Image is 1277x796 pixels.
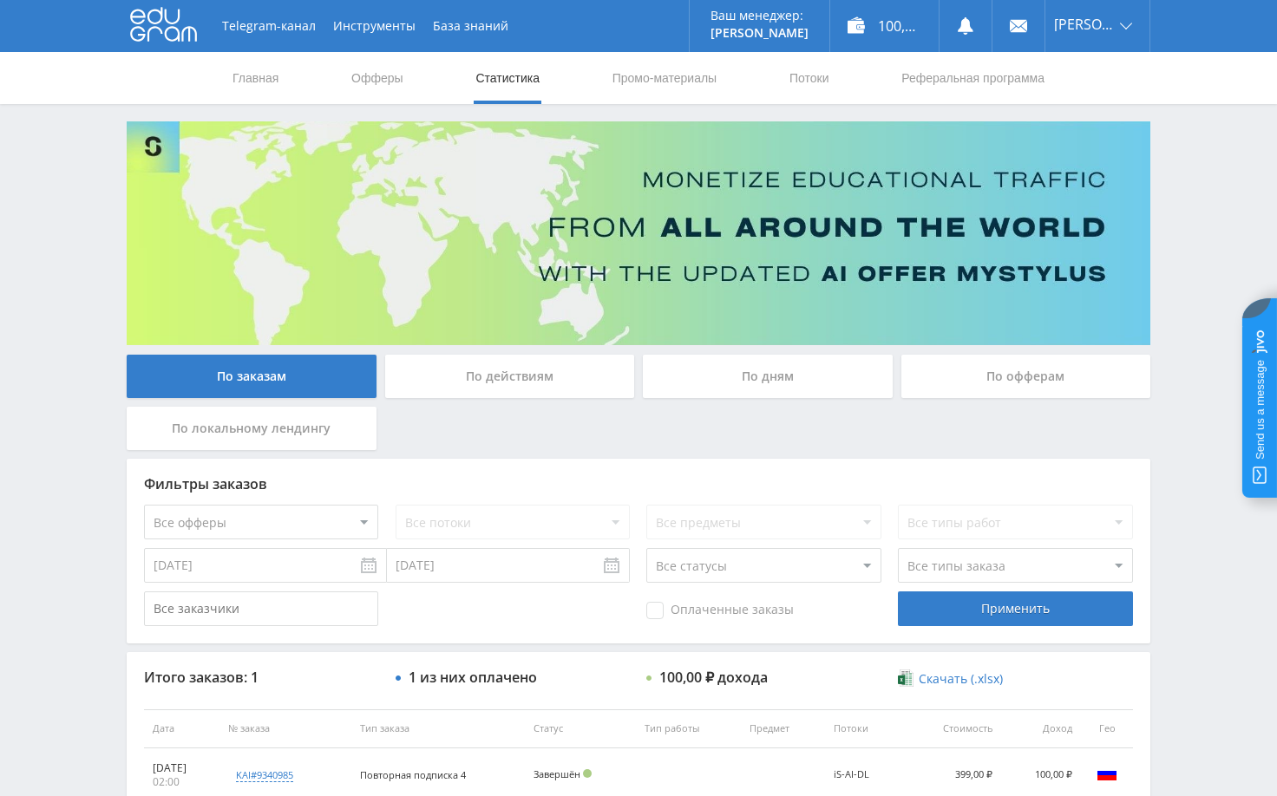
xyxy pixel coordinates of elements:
img: xlsx [898,669,913,687]
th: Гео [1081,709,1133,748]
div: 02:00 [153,775,211,789]
img: rus.png [1097,763,1117,784]
a: Статистика [474,52,541,104]
span: Оплаченные заказы [646,602,794,619]
span: [PERSON_NAME] [1054,17,1115,31]
div: 1 из них оплачено [409,669,537,685]
div: Применить [898,591,1132,626]
th: Тип заказа [351,709,525,748]
div: Фильтры заказов [144,476,1133,492]
a: Реферальная программа [900,52,1046,104]
div: По дням [643,355,893,398]
th: Стоимость [903,709,1001,748]
div: Итого заказов: 1 [144,669,378,685]
th: Потоки [825,709,902,748]
th: Статус [525,709,636,748]
div: iS-AI-DL [834,769,894,780]
a: Скачать (.xlsx) [898,670,1002,688]
div: kai#9340985 [236,768,293,782]
div: По заказам [127,355,377,398]
img: Banner [127,121,1150,345]
div: По действиям [385,355,635,398]
div: По локальному лендингу [127,407,377,450]
div: 100,00 ₽ дохода [659,669,768,685]
div: [DATE] [153,761,211,775]
span: Скачать (.xlsx) [919,672,1003,686]
input: Все заказчики [144,591,378,626]
th: Доход [1001,709,1081,748]
a: Офферы [350,52,405,104]
p: Ваш менеджер: [711,9,809,23]
a: Потоки [788,52,831,104]
p: [PERSON_NAME] [711,26,809,40]
a: Главная [231,52,280,104]
span: Подтвержден [583,769,592,778]
span: Завершён [534,767,580,780]
th: Предмет [741,709,825,748]
span: Повторная подписка 4 [360,768,466,781]
th: № заказа [219,709,352,748]
th: Тип работы [636,709,742,748]
div: По офферам [901,355,1151,398]
th: Дата [144,709,219,748]
a: Промо-материалы [611,52,718,104]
